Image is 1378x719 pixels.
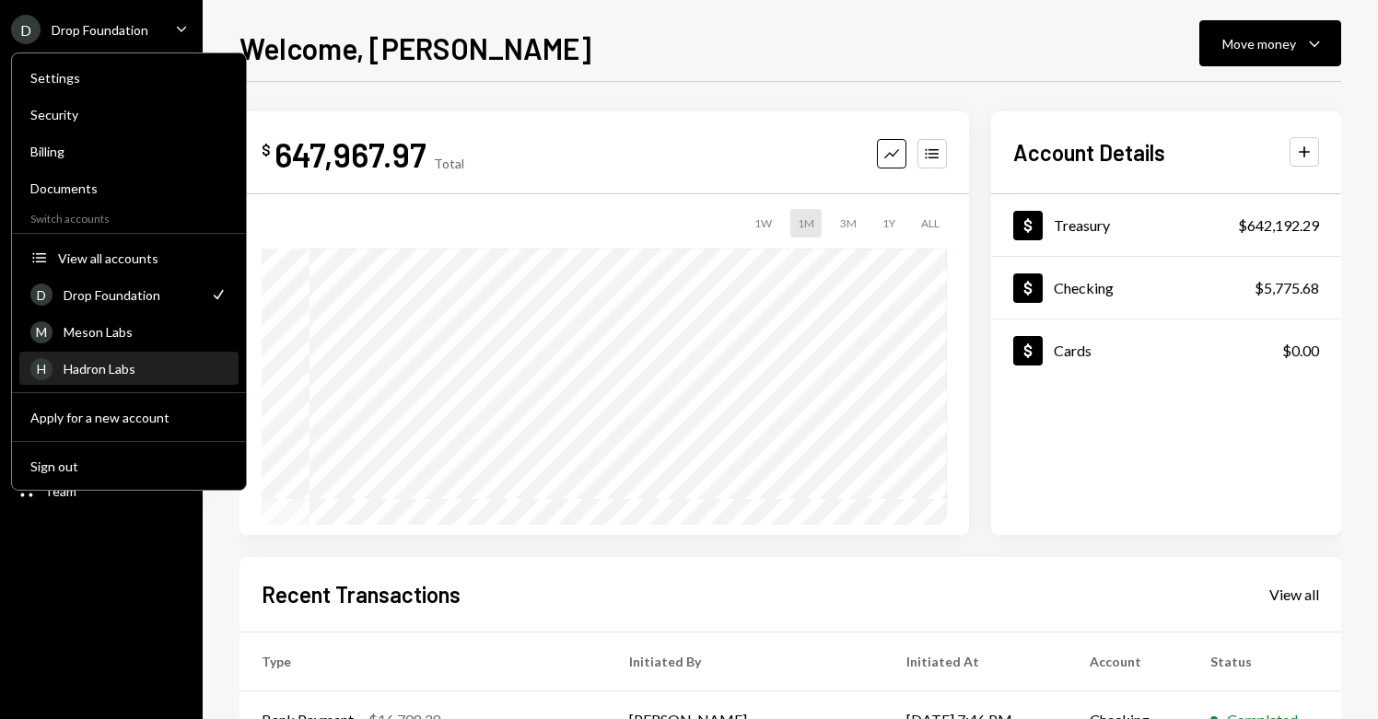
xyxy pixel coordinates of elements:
div: $642,192.29 [1238,215,1319,237]
h1: Welcome, [PERSON_NAME] [239,29,591,66]
div: $ [262,141,271,159]
a: Settings [19,61,239,94]
div: Treasury [1054,216,1110,234]
div: 1W [747,209,779,238]
div: Sign out [30,458,228,474]
div: Security [30,107,228,122]
th: Status [1188,632,1341,690]
button: Sign out [19,450,239,483]
h2: Account Details [1013,137,1165,168]
a: Documents [19,171,239,204]
div: Settings [30,70,228,86]
button: View all accounts [19,242,239,275]
div: 3M [833,209,864,238]
div: 1M [790,209,822,238]
div: Checking [1054,279,1114,296]
button: Apply for a new account [19,401,239,435]
th: Initiated At [884,632,1068,690]
div: Drop Foundation [52,22,148,38]
a: Team [11,474,192,507]
div: Move money [1222,34,1296,53]
div: Documents [30,180,228,196]
div: H [30,358,53,380]
a: Billing [19,134,239,168]
th: Account [1068,632,1188,690]
a: Treasury$642,192.29 [991,194,1341,256]
div: ALL [914,209,947,238]
a: Cards$0.00 [991,319,1341,381]
div: 647,967.97 [274,133,426,175]
div: Hadron Labs [64,361,228,377]
th: Type [239,632,607,690]
div: D [30,284,53,306]
div: Switch accounts [12,208,246,226]
div: M [30,321,53,343]
h2: Recent Transactions [262,579,461,609]
a: MMeson Labs [19,315,239,348]
div: $5,775.68 [1255,277,1319,299]
div: 1Y [875,209,903,238]
div: D [11,15,41,44]
div: $0.00 [1282,340,1319,362]
a: View all [1269,584,1319,604]
div: Total [434,156,464,171]
th: Initiated By [607,632,884,690]
div: Billing [30,144,228,159]
a: Checking$5,775.68 [991,257,1341,319]
div: Apply for a new account [30,410,228,425]
button: Move money [1199,20,1341,66]
div: View all accounts [58,250,228,266]
a: Security [19,98,239,131]
div: Cards [1054,342,1092,359]
div: Drop Foundation [64,287,198,303]
div: Team [44,483,76,499]
a: HHadron Labs [19,352,239,385]
div: Meson Labs [64,324,228,340]
div: View all [1269,586,1319,604]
